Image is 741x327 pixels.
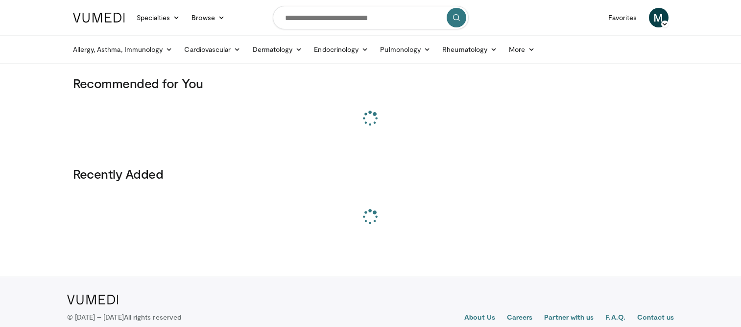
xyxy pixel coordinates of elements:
[605,312,625,324] a: F.A.Q.
[124,313,181,321] span: All rights reserved
[67,295,119,304] img: VuMedi Logo
[374,40,436,59] a: Pulmonology
[602,8,643,27] a: Favorites
[507,312,533,324] a: Careers
[308,40,374,59] a: Endocrinology
[186,8,231,27] a: Browse
[503,40,541,59] a: More
[436,40,503,59] a: Rheumatology
[67,312,182,322] p: © [DATE] – [DATE]
[178,40,246,59] a: Cardiovascular
[67,40,179,59] a: Allergy, Asthma, Immunology
[247,40,309,59] a: Dermatology
[73,75,669,91] h3: Recommended for You
[73,13,125,23] img: VuMedi Logo
[131,8,186,27] a: Specialties
[544,312,594,324] a: Partner with us
[637,312,674,324] a: Contact us
[649,8,669,27] a: M
[73,166,669,182] h3: Recently Added
[464,312,495,324] a: About Us
[273,6,469,29] input: Search topics, interventions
